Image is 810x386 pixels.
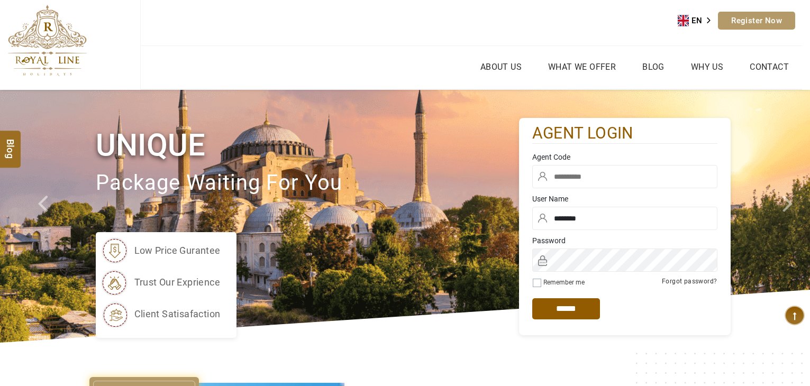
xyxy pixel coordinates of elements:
[718,12,795,30] a: Register Now
[101,301,221,327] li: client satisafaction
[543,279,585,286] label: Remember me
[8,5,87,76] img: The Royal Line Holidays
[688,59,726,75] a: Why Us
[532,194,717,204] label: User Name
[101,269,221,296] li: trust our exprience
[545,59,618,75] a: What we Offer
[478,59,524,75] a: About Us
[96,125,519,165] h1: Unique
[101,237,221,264] li: low price gurantee
[747,59,791,75] a: Contact
[96,166,519,201] p: package waiting for you
[4,139,17,148] span: Blog
[532,123,717,144] h2: agent login
[769,90,810,343] a: Check next image
[678,13,718,29] div: Language
[662,278,717,285] a: Forgot password?
[532,152,717,162] label: Agent Code
[678,13,718,29] aside: Language selected: English
[24,90,65,343] a: Check next prev
[640,59,667,75] a: Blog
[532,235,717,246] label: Password
[678,13,718,29] a: EN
